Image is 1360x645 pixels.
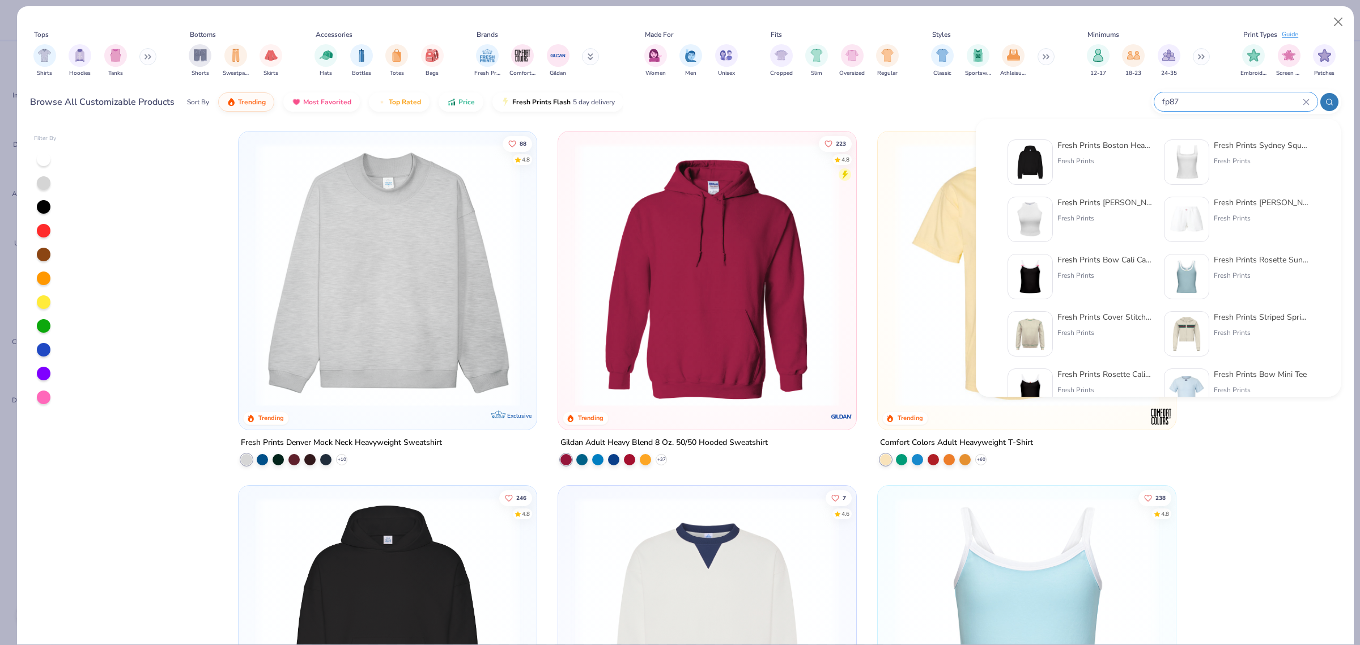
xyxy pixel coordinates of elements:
img: Hoodies Image [74,49,86,62]
button: filter button [260,44,282,78]
div: Bottoms [190,29,216,40]
span: Fresh Prints Flash [512,97,571,107]
div: filter for Classic [931,44,954,78]
span: 5 day delivery [573,96,615,109]
img: Shirts Image [38,49,51,62]
div: Fresh Prints [1214,385,1307,395]
img: Embroidery Image [1247,49,1260,62]
span: Totes [390,69,404,78]
div: Guide [1282,30,1298,40]
button: filter button [1000,44,1026,78]
div: filter for Slim [805,44,828,78]
div: Fresh Prints Denver Mock Neck Heavyweight Sweatshirt [241,436,442,450]
span: 7 [843,495,846,500]
img: 6b792ad1-0a92-4c6c-867d-0a513d180b94 [1169,202,1204,237]
button: filter button [770,44,793,78]
span: Men [685,69,696,78]
div: Fresh Prints Boston Heavyweight Hoodie [1057,139,1153,151]
img: Tanks Image [109,49,122,62]
button: filter button [33,44,56,78]
div: Fresh Prints Rosette Sunset Blvd Ribbed Scoop Tank Top [1214,254,1309,266]
div: Fresh Prints [PERSON_NAME] Tank Top [1057,197,1153,209]
span: Shirts [37,69,52,78]
span: Bags [426,69,439,78]
button: Price [439,92,483,112]
div: filter for Totes [385,44,408,78]
button: filter button [350,44,373,78]
span: Sweatpants [223,69,249,78]
button: Trending [218,92,274,112]
div: Fresh Prints [1214,156,1309,166]
button: Like [1138,490,1171,506]
div: Fresh Prints Bow Mini Tee [1214,368,1307,380]
div: filter for Men [679,44,702,78]
div: filter for 24-35 [1158,44,1180,78]
div: 4.8 [1161,510,1169,518]
span: Classic [933,69,951,78]
img: Gildan logo [830,405,853,428]
div: Made For [645,29,673,40]
img: Oversized Image [845,49,858,62]
div: Fresh Prints Rosette Cali Camisole Top [1057,368,1153,380]
div: filter for Women [644,44,667,78]
img: 010e4e0b-6649-4c49-b957-3efec5ee3dae [1169,316,1204,351]
div: Fresh Prints [1214,328,1309,338]
img: Unisex Image [720,49,733,62]
span: Shorts [192,69,209,78]
div: Styles [932,29,951,40]
img: Slim Image [810,49,823,62]
div: Fresh Prints Sydney Square Neck Tank Top [1214,139,1309,151]
div: Fresh Prints [1057,213,1153,223]
span: Price [458,97,475,107]
div: Filter By [34,134,57,143]
img: Comfort Colors logo [1150,405,1172,428]
div: 4.8 [522,155,530,164]
img: most_fav.gif [292,97,301,107]
img: Sportswear Image [972,49,984,62]
span: 24-35 [1161,69,1177,78]
div: 4.8 [522,510,530,518]
span: Oversized [839,69,865,78]
button: filter button [1313,44,1336,78]
span: 88 [520,141,527,146]
span: Regular [877,69,898,78]
img: Comfort Colors Image [514,47,531,64]
img: 3e3b11ad-b1b5-4081-a59a-63780477980f [1169,374,1204,409]
button: Like [819,135,852,151]
span: Athleisure [1000,69,1026,78]
div: filter for Skirts [260,44,282,78]
div: Comfort Colors Adult Heavyweight T-Shirt [880,436,1033,450]
img: trending.gif [227,97,236,107]
img: 01756b78-01f6-4cc6-8d8a-3c30c1a0c8ac [569,143,845,407]
img: 029b8af0-80e6-406f-9fdc-fdf898547912 [889,143,1164,407]
div: Fresh Prints [PERSON_NAME] Shorts [1214,197,1309,209]
div: filter for Oversized [839,44,865,78]
div: Fresh Prints [1057,270,1153,281]
div: Fresh Prints Cover Stitched Houston Crewneck [1057,311,1153,323]
div: Fresh Prints Striped Spring St [DEMOGRAPHIC_DATA] Zip Up Hoodie [1214,311,1309,323]
img: 5512714a-e7ad-40d0-8bf9-a53213d30b80 [1013,316,1048,351]
button: filter button [1122,44,1145,78]
img: Gildan Image [550,47,567,64]
button: filter button [876,44,899,78]
div: filter for Regular [876,44,899,78]
span: Slim [811,69,822,78]
div: 4.6 [841,510,849,518]
button: filter button [715,44,738,78]
div: 4.8 [841,155,849,164]
div: filter for Sportswear [965,44,991,78]
div: filter for Screen Print [1276,44,1302,78]
div: filter for Comfort Colors [509,44,535,78]
div: Gildan Adult Heavy Blend 8 Oz. 50/50 Hooded Sweatshirt [560,436,768,450]
button: filter button [1087,44,1110,78]
div: filter for 12-17 [1087,44,1110,78]
button: Most Favorited [283,92,360,112]
img: Skirts Image [265,49,278,62]
img: Bags Image [426,49,438,62]
span: Screen Print [1276,69,1302,78]
img: Men Image [685,49,697,62]
button: Like [500,490,533,506]
span: Exclusive [507,412,532,419]
img: Shorts Image [194,49,207,62]
button: filter button [314,44,337,78]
